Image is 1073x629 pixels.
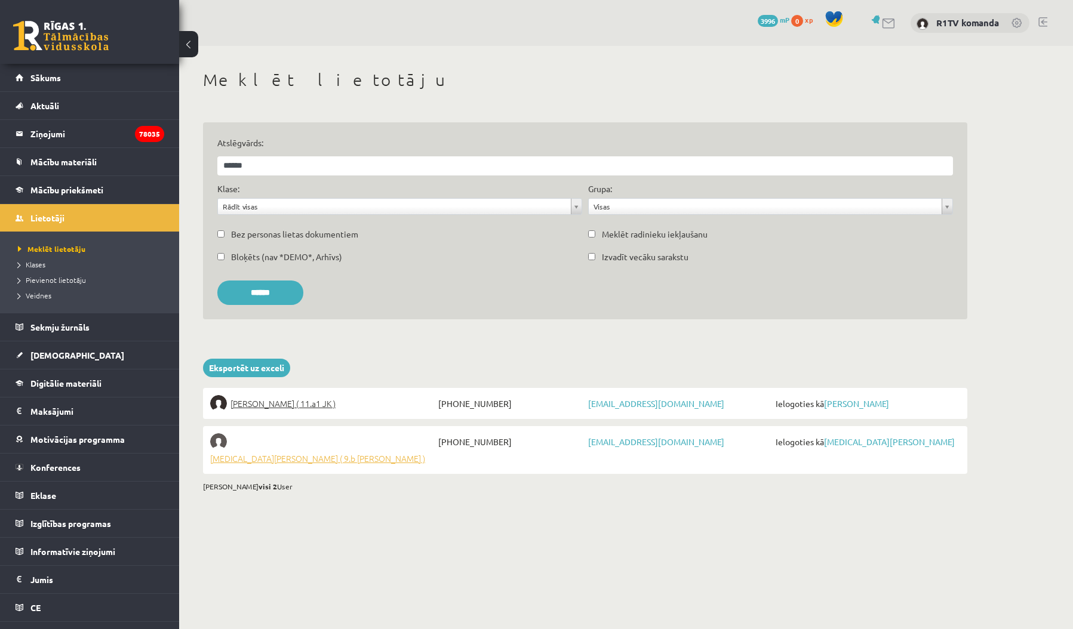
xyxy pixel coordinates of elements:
a: Motivācijas programma [16,425,164,453]
span: Veidnes [18,291,51,300]
span: Mācību materiāli [30,156,97,167]
span: Konferences [30,462,81,473]
label: Bloķēts (nav *DEMO*, Arhīvs) [231,251,342,263]
a: 3996 mP [758,15,789,24]
b: visi 2 [259,482,277,491]
span: Klases [18,260,45,269]
span: Jumis [30,574,53,585]
img: Arīna Badretdinova [210,395,227,412]
span: CE [30,602,41,613]
a: CE [16,594,164,621]
a: R1TV komanda [936,17,999,29]
a: Izglītības programas [16,510,164,537]
span: Mācību priekšmeti [30,184,103,195]
a: Visas [589,199,952,214]
label: Bez personas lietas dokumentiem [231,228,358,240]
legend: Maksājumi [30,397,164,425]
span: Lietotāji [30,212,64,223]
span: Motivācijas programma [30,434,125,445]
a: Eksportēt uz exceli [203,359,290,377]
img: Nikita Morozovs [210,433,227,450]
h1: Meklēt lietotāju [203,70,967,90]
span: Rādīt visas [223,199,566,214]
a: [DEMOGRAPHIC_DATA] [16,341,164,369]
span: Aktuāli [30,100,59,111]
span: [DEMOGRAPHIC_DATA] [30,350,124,360]
span: Digitālie materiāli [30,378,102,388]
a: [MEDICAL_DATA][PERSON_NAME] [824,436,955,447]
a: Rīgas 1. Tālmācības vidusskola [13,21,109,51]
a: Mācību priekšmeti [16,176,164,203]
a: Eklase [16,482,164,509]
a: Meklēt lietotāju [18,243,167,254]
a: Sekmju žurnāls [16,313,164,341]
div: [PERSON_NAME] User [203,481,967,492]
span: [MEDICAL_DATA][PERSON_NAME] ( 9.b [PERSON_NAME] ) [210,450,425,467]
span: Visas [594,199,937,214]
a: Mācību materiāli [16,148,164,175]
a: Informatīvie ziņojumi [16,538,164,565]
a: [EMAIL_ADDRESS][DOMAIN_NAME] [588,436,724,447]
span: Meklēt lietotāju [18,244,85,254]
a: Maksājumi [16,397,164,425]
span: Eklase [30,490,56,501]
label: Klase: [217,183,239,195]
span: Pievienot lietotāju [18,275,86,285]
label: Izvadīt vecāku sarakstu [602,251,688,263]
a: Konferences [16,454,164,481]
span: Sekmju žurnāls [30,322,90,332]
span: Sākums [30,72,61,83]
a: Jumis [16,566,164,593]
label: Atslēgvārds: [217,137,953,149]
span: [PHONE_NUMBER] [435,395,585,412]
a: Lietotāji [16,204,164,232]
img: R1TV komanda [917,18,929,30]
a: [EMAIL_ADDRESS][DOMAIN_NAME] [588,398,724,409]
a: Digitālie materiāli [16,369,164,397]
span: [PERSON_NAME] ( 11.a1 JK ) [230,395,336,412]
span: 3996 [758,15,778,27]
span: Ielogoties kā [773,433,960,450]
span: [PHONE_NUMBER] [435,433,585,450]
a: Sākums [16,64,164,91]
i: 78035 [135,126,164,142]
a: 0 xp [791,15,819,24]
legend: Ziņojumi [30,120,164,147]
a: [MEDICAL_DATA][PERSON_NAME] ( 9.b [PERSON_NAME] ) [210,433,435,467]
a: Rādīt visas [218,199,582,214]
span: 0 [791,15,803,27]
a: Pievienot lietotāju [18,275,167,285]
span: Informatīvie ziņojumi [30,546,115,557]
span: Izglītības programas [30,518,111,529]
a: Ziņojumi78035 [16,120,164,147]
a: [PERSON_NAME] ( 11.a1 JK ) [210,395,435,412]
label: Grupa: [588,183,612,195]
span: mP [780,15,789,24]
span: Ielogoties kā [773,395,960,412]
a: Aktuāli [16,92,164,119]
a: Klases [18,259,167,270]
label: Meklēt radinieku iekļaušanu [602,228,708,240]
a: Veidnes [18,290,167,301]
a: [PERSON_NAME] [824,398,889,409]
span: xp [805,15,813,24]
